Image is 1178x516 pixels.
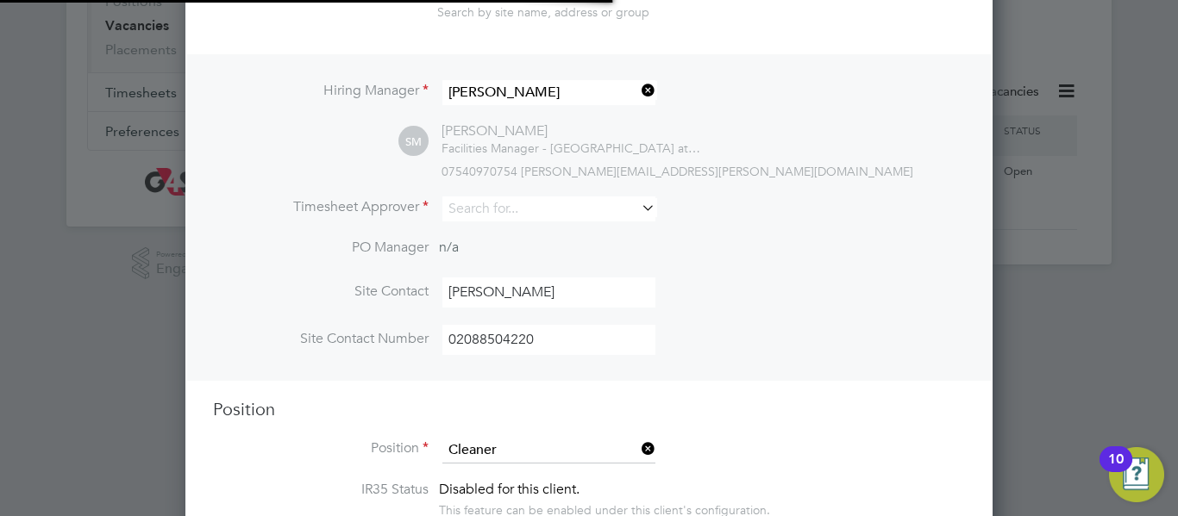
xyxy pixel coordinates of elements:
[521,164,913,179] span: [PERSON_NAME][EMAIL_ADDRESS][PERSON_NAME][DOMAIN_NAME]
[442,140,700,156] div: G4S Facilities Management (Uk) Limited
[442,140,700,156] span: Facilities Manager - [GEOGRAPHIC_DATA] at
[398,127,429,157] span: SM
[442,122,700,140] div: [PERSON_NAME]
[213,330,429,348] label: Site Contact Number
[213,283,429,301] label: Site Contact
[213,198,429,216] label: Timesheet Approver
[439,481,580,498] span: Disabled for this client.
[442,164,517,179] span: 07540970754
[213,481,429,499] label: IR35 Status
[442,80,655,105] input: Search for...
[213,82,429,100] label: Hiring Manager
[442,196,655,221] input: Search for...
[439,239,459,256] span: n/a
[213,439,429,457] label: Position
[213,239,429,257] label: PO Manager
[1108,459,1124,482] div: 10
[437,4,649,20] span: Search by site name, address or group
[1109,447,1164,502] button: Open Resource Center, 10 new notifications
[442,438,655,463] input: Search for...
[213,398,965,420] h3: Position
